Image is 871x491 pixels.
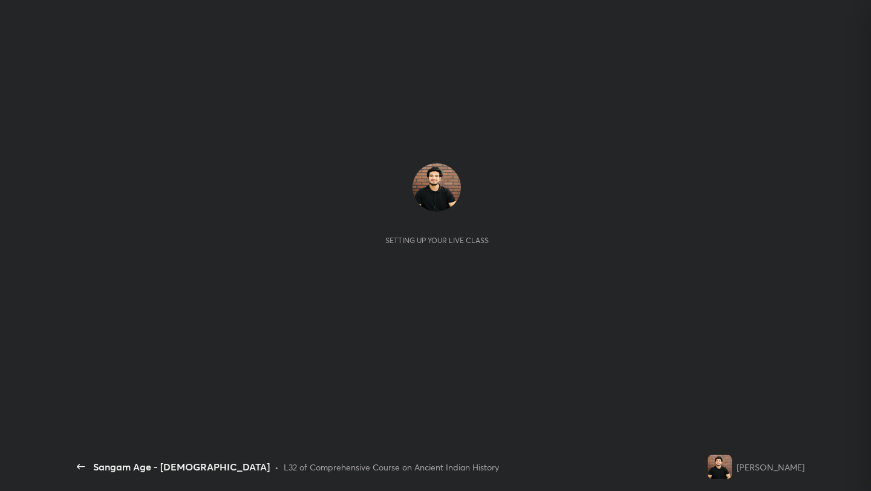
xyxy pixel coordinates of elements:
div: • [275,461,279,473]
img: 2f8ce9528e9544b5a797dd783ed6ba28.jpg [708,455,732,479]
div: L32 of Comprehensive Course on Ancient Indian History [284,461,499,473]
div: [PERSON_NAME] [737,461,804,473]
div: Setting up your live class [385,236,489,245]
img: 2f8ce9528e9544b5a797dd783ed6ba28.jpg [413,163,461,212]
div: Sangam Age - [DEMOGRAPHIC_DATA] [93,460,270,474]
